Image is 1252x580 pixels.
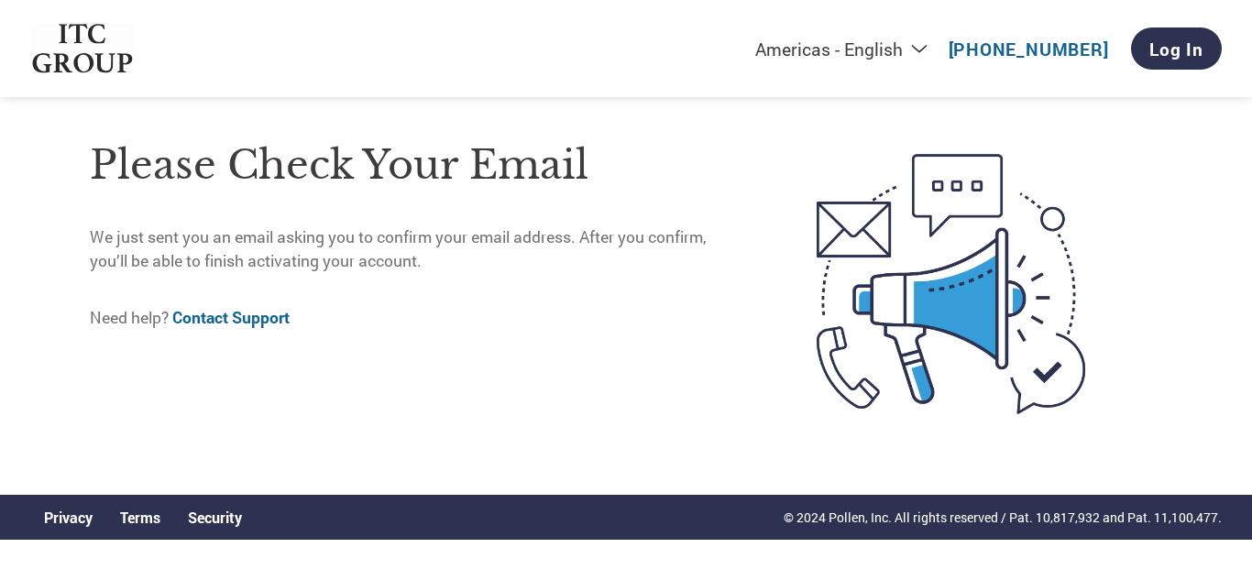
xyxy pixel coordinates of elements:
[784,508,1222,527] p: © 2024 Pollen, Inc. All rights reserved / Pat. 10,817,932 and Pat. 11,100,477.
[1131,27,1222,70] a: Log In
[30,24,135,74] img: ITC Group
[740,121,1162,447] img: open-email
[120,508,160,527] a: Terms
[949,38,1109,60] a: [PHONE_NUMBER]
[90,306,740,330] p: Need help?
[172,307,290,328] a: Contact Support
[90,225,740,274] p: We just sent you an email asking you to confirm your email address. After you confirm, you’ll be ...
[90,136,740,195] h1: Please check your email
[44,508,93,527] a: Privacy
[188,508,242,527] a: Security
